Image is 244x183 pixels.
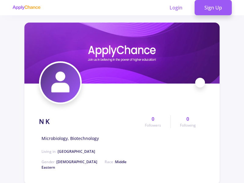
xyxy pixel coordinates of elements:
span: Followers [145,123,161,128]
span: 0 [152,115,154,123]
span: Middle Eastern [41,159,127,170]
span: Microbiology, Biotechnology [41,135,99,142]
span: [DEMOGRAPHIC_DATA] [56,159,97,164]
span: [GEOGRAPHIC_DATA] [58,149,95,154]
span: Race : [41,159,127,170]
img: N Kavatar [41,63,80,102]
img: applychance logo text only [12,5,41,10]
span: 0 [186,115,189,123]
span: Following [180,123,196,128]
h1: N K [39,118,49,125]
img: N Kcover image [24,23,220,84]
a: 0Followers [136,115,170,128]
span: Living in : [41,149,95,154]
span: Gender : [41,159,97,164]
a: 0Following [170,115,205,128]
